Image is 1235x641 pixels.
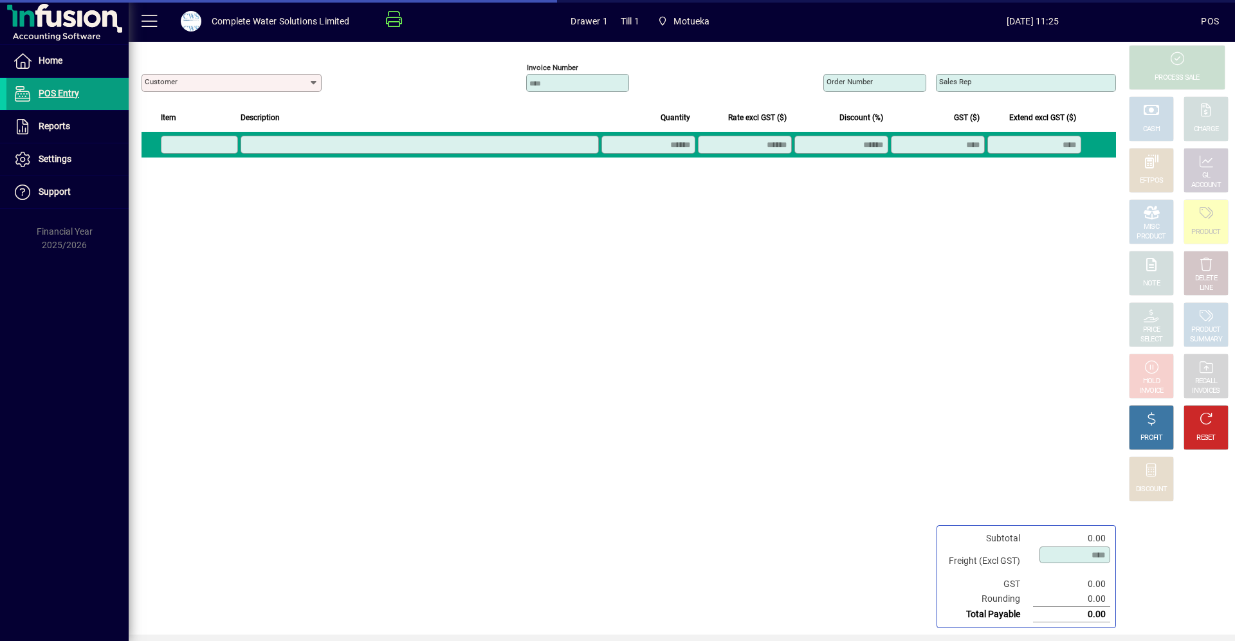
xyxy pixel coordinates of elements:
[212,11,350,32] div: Complete Water Solutions Limited
[1140,176,1164,186] div: EFTPOS
[241,111,280,125] span: Description
[839,111,883,125] span: Discount (%)
[1033,591,1110,607] td: 0.00
[827,77,873,86] mat-label: Order number
[954,111,980,125] span: GST ($)
[1139,386,1163,396] div: INVOICE
[1202,171,1211,181] div: GL
[1192,386,1220,396] div: INVOICES
[1033,577,1110,591] td: 0.00
[6,45,129,77] a: Home
[1033,531,1110,546] td: 0.00
[673,11,709,32] span: Motueka
[170,10,212,33] button: Profile
[942,607,1033,622] td: Total Payable
[1136,485,1167,494] div: DISCOUNT
[942,531,1033,546] td: Subtotal
[39,186,71,197] span: Support
[1009,111,1076,125] span: Extend excl GST ($)
[864,11,1201,32] span: [DATE] 11:25
[1140,433,1162,443] div: PROFIT
[1144,222,1159,232] div: MISC
[1191,325,1220,335] div: PRODUCT
[1196,433,1216,443] div: RESET
[1033,607,1110,622] td: 0.00
[728,111,787,125] span: Rate excl GST ($)
[39,88,79,98] span: POS Entry
[1191,181,1221,190] div: ACCOUNT
[1140,335,1163,345] div: SELECT
[939,77,971,86] mat-label: Sales rep
[1143,325,1160,335] div: PRICE
[661,111,690,125] span: Quantity
[1137,232,1166,242] div: PRODUCT
[39,121,70,131] span: Reports
[1195,377,1218,386] div: RECALL
[621,11,639,32] span: Till 1
[1194,125,1219,134] div: CHARGE
[942,591,1033,607] td: Rounding
[942,577,1033,591] td: GST
[571,11,607,32] span: Drawer 1
[1155,73,1200,83] div: PROCESS SALE
[1195,274,1217,284] div: DELETE
[1143,377,1160,386] div: HOLD
[6,111,129,143] a: Reports
[1143,125,1160,134] div: CASH
[1190,335,1222,345] div: SUMMARY
[6,143,129,176] a: Settings
[1200,284,1212,293] div: LINE
[942,546,1033,577] td: Freight (Excl GST)
[1201,11,1219,32] div: POS
[6,176,129,208] a: Support
[652,10,715,33] span: Motueka
[1143,279,1160,289] div: NOTE
[145,77,178,86] mat-label: Customer
[1191,228,1220,237] div: PRODUCT
[161,111,176,125] span: Item
[39,55,62,66] span: Home
[527,63,578,72] mat-label: Invoice number
[39,154,71,164] span: Settings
